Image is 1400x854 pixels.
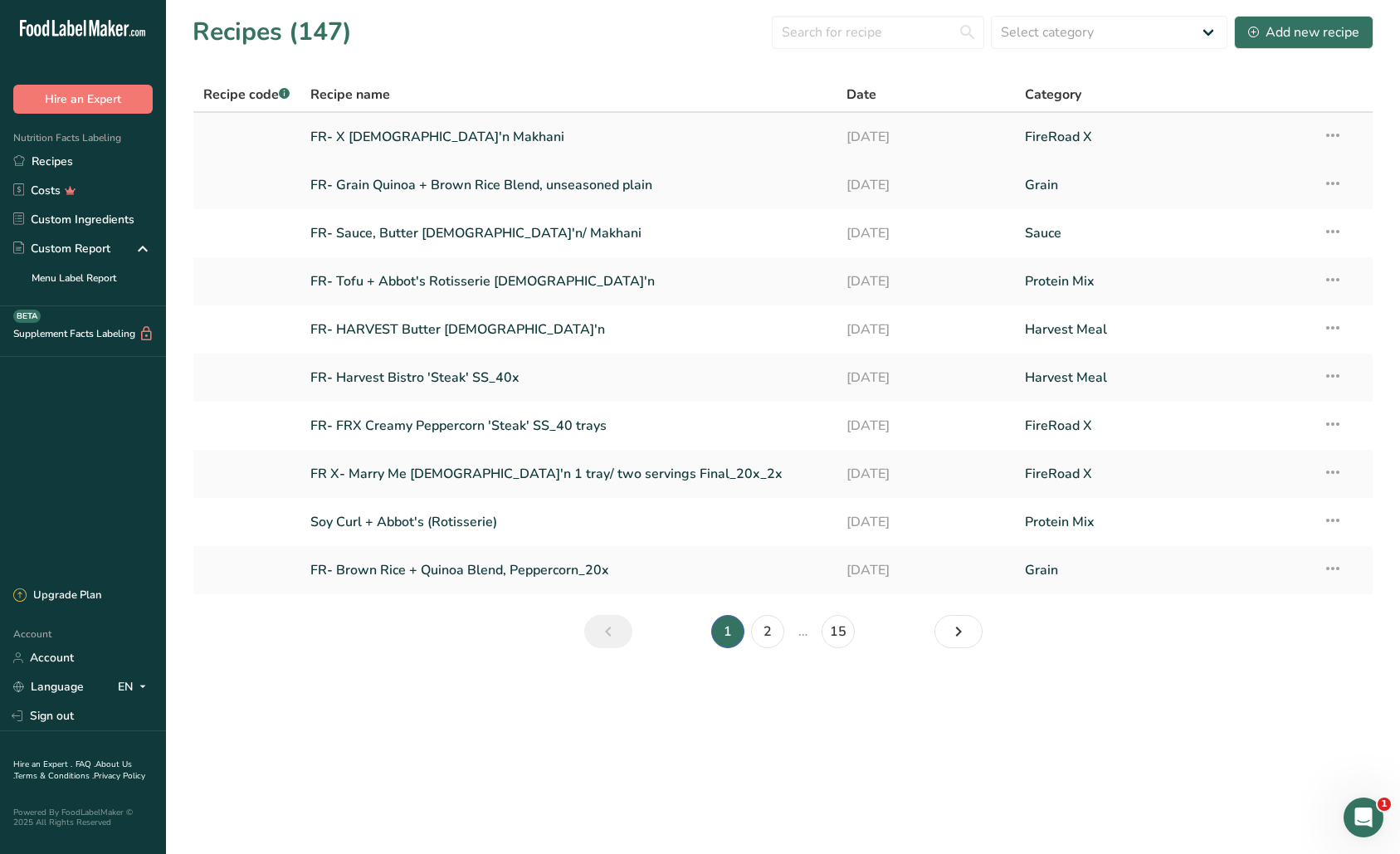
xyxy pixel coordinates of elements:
a: FR- HARVEST Butter [DEMOGRAPHIC_DATA]'n [310,312,827,347]
a: FR- Brown Rice + Quinoa Blend, Peppercorn_20x [310,553,827,588]
a: Language [13,672,84,701]
a: FR- Harvest Bistro 'Steak' SS_40x [310,360,827,395]
div: Add new recipe [1248,22,1359,42]
div: Powered By FoodLabelMaker © 2025 All Rights Reserved [13,808,153,827]
a: Grain [1025,168,1303,203]
a: FR- Grain Quinoa + Brown Rice Blend, unseasoned plain [310,168,827,203]
a: [DATE] [846,120,1005,154]
a: [DATE] [846,264,1005,299]
a: Privacy Policy [94,770,145,782]
a: [DATE] [846,216,1005,251]
span: Date [846,85,876,105]
a: [DATE] [846,360,1005,395]
a: Sauce [1025,216,1303,251]
div: Custom Report [13,240,110,257]
a: FR X- Marry Me [DEMOGRAPHIC_DATA]'n 1 tray/ two servings Final_20x_2x [310,456,827,491]
input: Search for recipe [772,16,984,49]
span: 1 [1378,798,1391,811]
a: [DATE] [846,168,1005,203]
a: FR- X [DEMOGRAPHIC_DATA]'n Makhani [310,120,827,154]
a: FR- Sauce, Butter [DEMOGRAPHIC_DATA]'n/ Makhani [310,216,827,251]
a: About Us . [13,759,132,782]
a: Harvest Meal [1025,360,1303,395]
a: Page 2. [751,615,784,648]
a: [DATE] [846,456,1005,491]
a: Soy Curl + Abbot's (Rotisserie) [310,505,827,539]
div: BETA [13,310,41,323]
iframe: Intercom live chat [1344,798,1383,837]
a: Terms & Conditions . [14,770,94,782]
a: FireRoad X [1025,456,1303,491]
a: [DATE] [846,312,1005,347]
a: FAQ . [76,759,95,770]
button: Hire an Expert [13,85,153,114]
a: FireRoad X [1025,408,1303,443]
a: [DATE] [846,553,1005,588]
a: FR- FRX Creamy Peppercorn 'Steak' SS_40 trays [310,408,827,443]
div: EN [118,677,153,697]
a: Hire an Expert . [13,759,72,770]
a: Previous page [584,615,632,648]
a: Protein Mix [1025,264,1303,299]
span: Recipe name [310,85,390,105]
div: Upgrade Plan [13,588,101,604]
a: FireRoad X [1025,120,1303,154]
button: Add new recipe [1234,16,1373,49]
a: Page 15. [822,615,855,648]
a: FR- Tofu + Abbot's Rotisserie [DEMOGRAPHIC_DATA]'n [310,264,827,299]
a: [DATE] [846,408,1005,443]
span: Category [1025,85,1081,105]
a: Protein Mix [1025,505,1303,539]
a: [DATE] [846,505,1005,539]
a: Harvest Meal [1025,312,1303,347]
a: Next page [934,615,983,648]
a: Grain [1025,553,1303,588]
h1: Recipes (147) [193,13,352,51]
span: Recipe code [203,85,290,104]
